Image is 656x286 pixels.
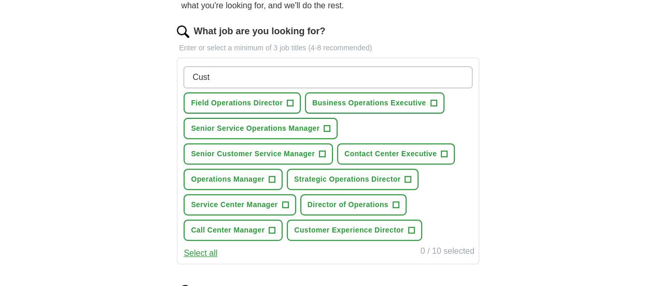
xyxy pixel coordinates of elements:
button: Director of Operations [300,194,407,215]
button: Contact Center Executive [337,143,455,165]
span: Contact Center Executive [344,148,437,159]
span: Call Center Manager [191,225,264,236]
p: Enter or select a minimum of 3 job titles (4-8 recommended) [177,43,479,53]
span: Customer Experience Director [294,225,403,236]
span: Senior Customer Service Manager [191,148,315,159]
span: Strategic Operations Director [294,174,400,185]
img: search.png [177,25,189,38]
button: Strategic Operations Director [287,169,418,190]
button: Senior Customer Service Manager [184,143,333,165]
button: Operations Manager [184,169,283,190]
span: Operations Manager [191,174,264,185]
span: Director of Operations [308,199,388,210]
span: Senior Service Operations Manager [191,123,319,134]
button: Senior Service Operations Manager [184,118,338,139]
span: Business Operations Executive [312,98,426,108]
button: Call Center Manager [184,220,283,241]
input: Type a job title and press enter [184,66,472,88]
div: 0 / 10 selected [421,245,474,260]
button: Field Operations Director [184,92,301,114]
button: Business Operations Executive [305,92,444,114]
button: Service Center Manager [184,194,296,215]
button: Select all [184,247,217,260]
span: Service Center Manager [191,199,277,210]
button: Customer Experience Director [287,220,422,241]
span: Field Operations Director [191,98,283,108]
label: What job are you looking for? [193,24,325,38]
